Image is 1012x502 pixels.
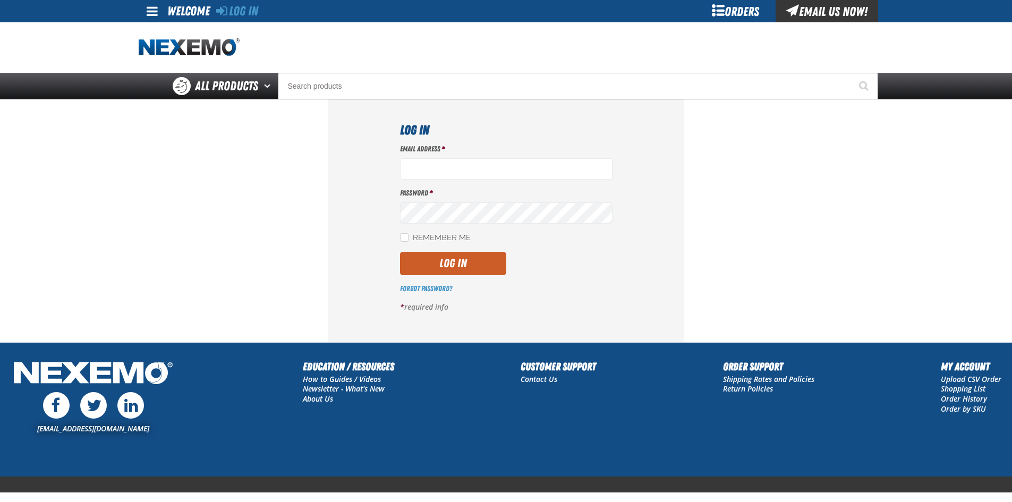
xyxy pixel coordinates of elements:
[400,233,471,243] label: Remember Me
[400,144,613,154] label: Email Address
[278,73,878,99] input: Search
[216,4,258,19] a: Log In
[941,394,987,404] a: Order History
[400,188,613,198] label: Password
[303,359,394,375] h2: Education / Resources
[723,374,814,384] a: Shipping Rates and Policies
[303,394,333,404] a: About Us
[139,38,240,57] img: Nexemo logo
[723,359,814,375] h2: Order Support
[941,374,1001,384] a: Upload CSV Order
[303,374,381,384] a: How to Guides / Videos
[400,284,452,293] a: Forgot Password?
[11,359,176,390] img: Nexemo Logo
[941,404,986,414] a: Order by SKU
[303,384,385,394] a: Newsletter - What's New
[723,384,773,394] a: Return Policies
[400,233,409,242] input: Remember Me
[400,121,613,140] h1: Log In
[400,252,506,275] button: Log In
[941,384,985,394] a: Shopping List
[941,359,1001,375] h2: My Account
[852,73,878,99] button: Start Searching
[521,374,557,384] a: Contact Us
[37,423,149,433] a: [EMAIL_ADDRESS][DOMAIN_NAME]
[195,76,258,96] span: All Products
[260,73,278,99] button: Open All Products pages
[139,38,240,57] a: Home
[400,302,613,312] p: required info
[521,359,596,375] h2: Customer Support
